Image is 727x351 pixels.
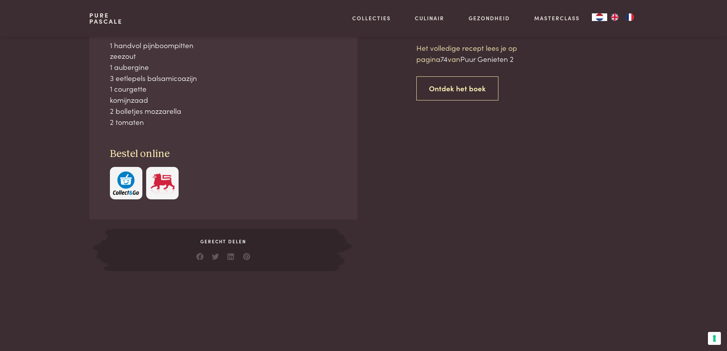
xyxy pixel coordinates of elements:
div: komijnzaad [110,94,337,105]
p: Het volledige recept lees je op pagina van [416,42,546,64]
img: c308188babc36a3a401bcb5cb7e020f4d5ab42f7cacd8327e500463a43eeb86c.svg [113,171,139,195]
div: 1 courgette [110,83,337,94]
div: 1 handvol pijnboompitten [110,40,337,51]
div: 2 tomaten [110,116,337,128]
a: EN [607,13,622,21]
span: Puur Genieten 2 [460,53,514,64]
ul: Language list [607,13,638,21]
div: 2 bolletjes mozzarella [110,105,337,116]
a: FR [622,13,638,21]
aside: Language selected: Nederlands [592,13,638,21]
h3: Bestel online [110,147,337,161]
a: Collecties [352,14,391,22]
span: Gerecht delen [113,238,334,245]
a: PurePascale [89,12,123,24]
a: Ontdek het boek [416,76,498,100]
div: Language [592,13,607,21]
div: 3 eetlepels balsamicoazijn [110,73,337,84]
div: 1 aubergine [110,61,337,73]
button: Uw voorkeuren voor toestemming voor trackingtechnologieën [708,332,721,345]
a: Masterclass [534,14,580,22]
img: Delhaize [150,171,176,195]
a: Gezondheid [469,14,510,22]
a: Culinair [415,14,444,22]
span: 74 [440,53,448,64]
div: zeezout [110,50,337,61]
a: NL [592,13,607,21]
